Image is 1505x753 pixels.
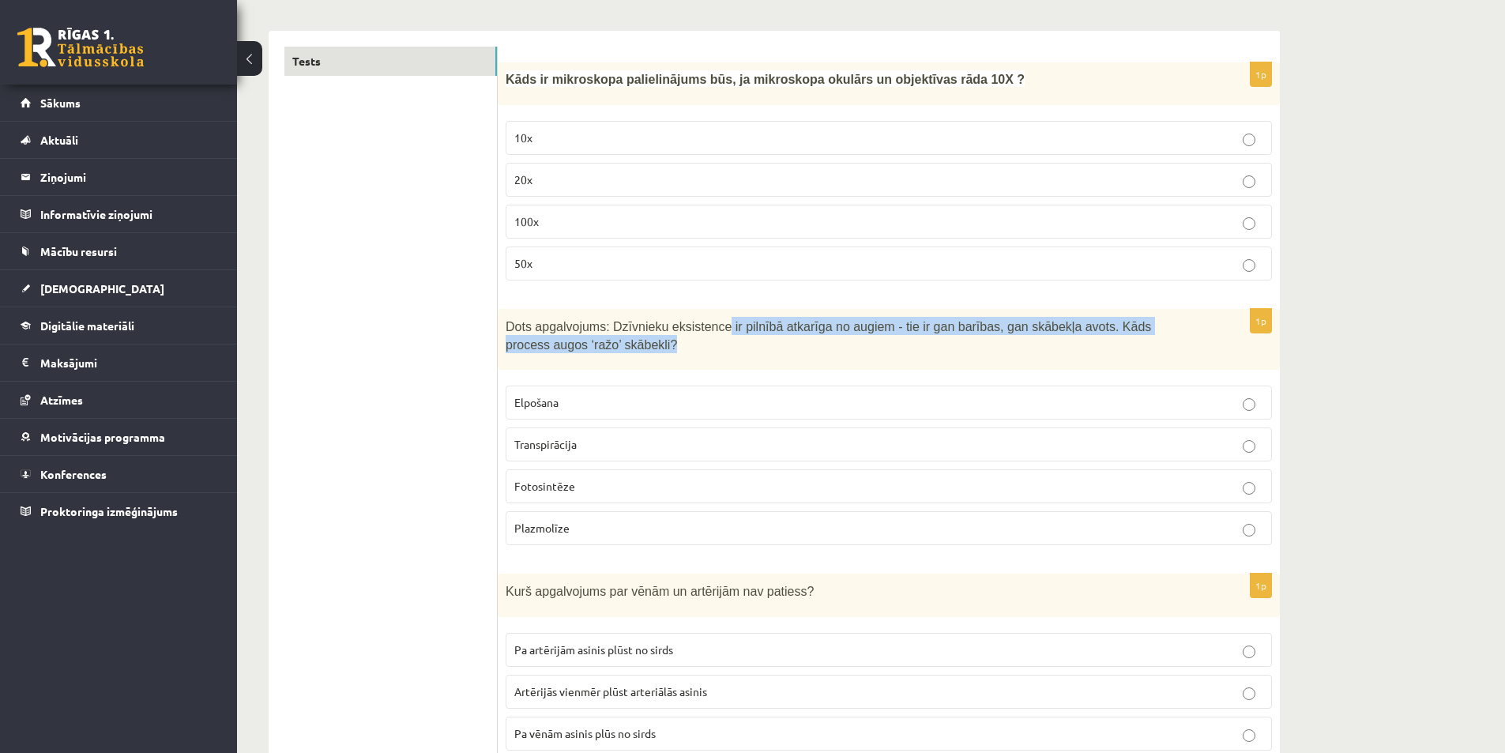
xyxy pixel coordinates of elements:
span: 10x [514,130,532,145]
span: Atzīmes [40,393,83,407]
input: 10x [1243,134,1255,146]
span: Digitālie materiāli [40,318,134,333]
a: Rīgas 1. Tālmācības vidusskola [17,28,144,67]
span: Plazmolīze [514,521,570,535]
a: [DEMOGRAPHIC_DATA] [21,270,217,307]
p: 1p [1250,62,1272,87]
span: Motivācijas programma [40,430,165,444]
input: Elpošana [1243,398,1255,411]
a: Atzīmes [21,382,217,418]
legend: Ziņojumi [40,159,217,195]
span: Transpirācija [514,437,577,451]
input: Pa artērijām asinis plūst no sirds [1243,646,1255,658]
a: Digitālie materiāli [21,307,217,344]
a: Mācību resursi [21,233,217,269]
span: 20x [514,172,532,186]
span: Fotosintēze [514,479,575,493]
span: Kāds ir mikroskopa palielinājums būs, ja mikroskopa okulārs un objektīvas rāda 10X ? [506,73,1025,86]
span: Kurš apgalvojums par vēnām un artērijām nav patiess? [506,585,814,598]
input: Artērijās vienmēr plūst arteriālās asinis [1243,687,1255,700]
a: Konferences [21,456,217,492]
span: Artērijās vienmēr plūst arteriālās asinis [514,684,707,698]
span: Proktoringa izmēģinājums [40,504,178,518]
a: Sākums [21,85,217,121]
span: Elpošana [514,395,559,409]
span: Pa artērijām asinis plūst no sirds [514,642,673,657]
a: Motivācijas programma [21,419,217,455]
legend: Informatīvie ziņojumi [40,196,217,232]
a: Tests [284,47,497,76]
input: Transpirācija [1243,440,1255,453]
a: Maksājumi [21,344,217,381]
a: Ziņojumi [21,159,217,195]
span: 100x [514,214,539,228]
span: Sākums [40,96,81,110]
a: Proktoringa izmēģinājums [21,493,217,529]
span: Dots apgalvojums: Dzīvnieku eksistence ir pilnībā atkarīga no augiem - tie ir gan barības, gan sk... [506,320,1151,352]
p: 1p [1250,308,1272,333]
input: Pa vēnām asinis plūs no sirds [1243,729,1255,742]
a: Informatīvie ziņojumi [21,196,217,232]
span: Konferences [40,467,107,481]
span: Pa vēnām asinis plūs no sirds [514,726,656,740]
span: Aktuāli [40,133,78,147]
legend: Maksājumi [40,344,217,381]
span: 50x [514,256,532,270]
span: [DEMOGRAPHIC_DATA] [40,281,164,296]
input: Plazmolīze [1243,524,1255,537]
a: Aktuāli [21,122,217,158]
input: 50x [1243,259,1255,272]
input: Fotosintēze [1243,482,1255,495]
input: 20x [1243,175,1255,188]
input: 100x [1243,217,1255,230]
span: Mācību resursi [40,244,117,258]
p: 1p [1250,573,1272,598]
